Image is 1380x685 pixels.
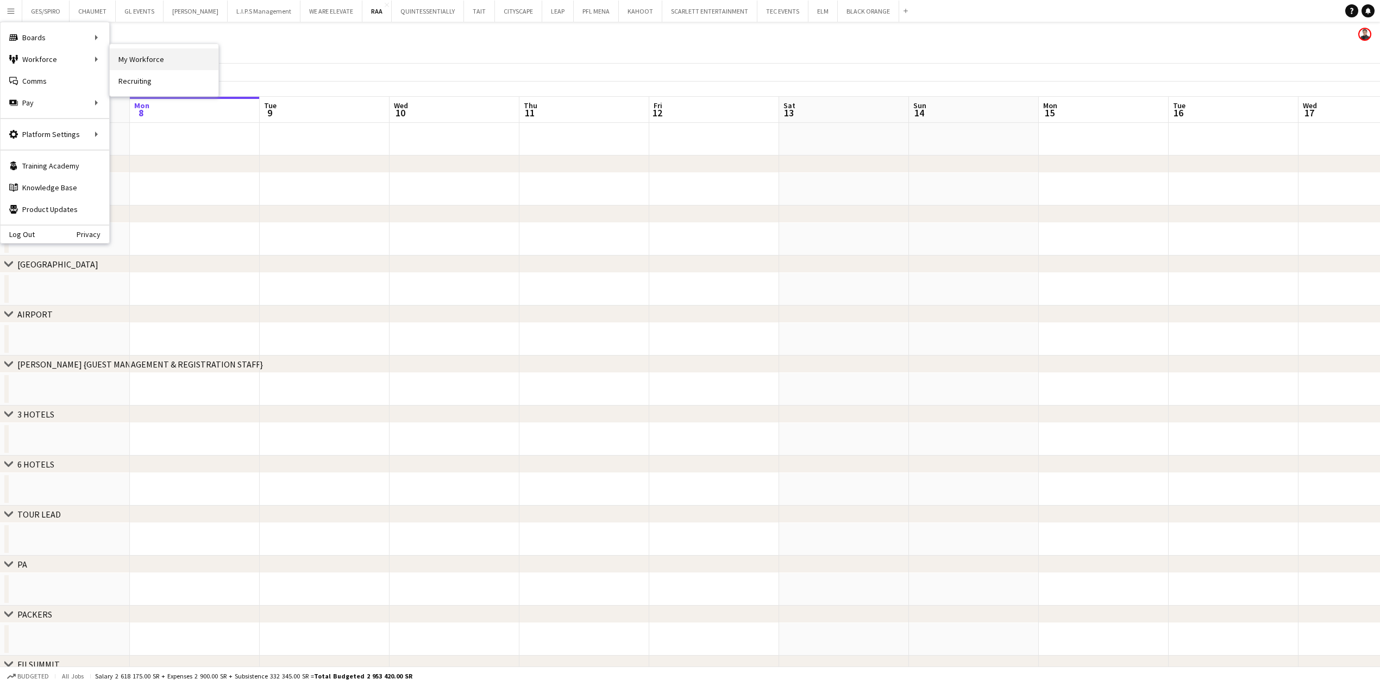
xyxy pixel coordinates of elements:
[116,1,164,22] button: GL EVENTS
[17,509,61,520] div: TOUR LEAD
[782,107,795,119] span: 13
[1,177,109,198] a: Knowledge Base
[838,1,899,22] button: BLACK ORANGE
[662,1,757,22] button: SCARLETT ENTERTAINMENT
[495,1,542,22] button: CITYSCAPE
[522,107,537,119] span: 11
[574,1,619,22] button: PFL MENA
[314,672,412,680] span: Total Budgeted 2 953 420.00 SR
[1,48,109,70] div: Workforce
[77,230,109,239] a: Privacy
[17,609,52,620] div: PACKERS
[913,101,926,110] span: Sun
[757,1,808,22] button: TEC EVENTS
[17,659,60,670] div: FII SUMMIT
[1,230,35,239] a: Log Out
[110,70,218,92] a: Recruiting
[164,1,228,22] button: [PERSON_NAME]
[17,259,98,270] div: [GEOGRAPHIC_DATA]
[1,198,109,220] a: Product Updates
[1043,101,1057,110] span: Mon
[5,670,51,682] button: Budgeted
[1173,101,1185,110] span: Tue
[264,101,277,110] span: Tue
[17,459,54,470] div: 6 HOTELS
[1042,107,1057,119] span: 15
[652,107,662,119] span: 12
[362,1,392,22] button: RAA
[22,1,70,22] button: GES/SPIRO
[110,48,218,70] a: My Workforce
[1,123,109,145] div: Platform Settings
[133,107,149,119] span: 8
[300,1,362,22] button: WE ARE ELEVATE
[1301,107,1317,119] span: 17
[17,309,53,320] div: AIRPORT
[228,1,300,22] button: L.I.P.S Management
[542,1,574,22] button: LEAP
[808,1,838,22] button: ELM
[654,101,662,110] span: Fri
[17,672,49,680] span: Budgeted
[392,1,464,22] button: QUINTESSENTIALLY
[1,70,109,92] a: Comms
[1,92,109,114] div: Pay
[1171,107,1185,119] span: 16
[60,672,86,680] span: All jobs
[1358,28,1371,41] app-user-avatar: Jesus Relampagos
[17,409,54,420] div: 3 HOTELS
[464,1,495,22] button: TAIT
[70,1,116,22] button: CHAUMET
[1,27,109,48] div: Boards
[392,107,408,119] span: 10
[619,1,662,22] button: KAHOOT
[134,101,149,110] span: Mon
[262,107,277,119] span: 9
[524,101,537,110] span: Thu
[912,107,926,119] span: 14
[95,672,412,680] div: Salary 2 618 175.00 SR + Expenses 2 900.00 SR + Subsistence 332 345.00 SR =
[1303,101,1317,110] span: Wed
[17,559,27,570] div: PA
[17,359,263,370] div: [PERSON_NAME] {GUEST MANAGEMENT & REGISTRATION STAFF}
[783,101,795,110] span: Sat
[1,155,109,177] a: Training Academy
[394,101,408,110] span: Wed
